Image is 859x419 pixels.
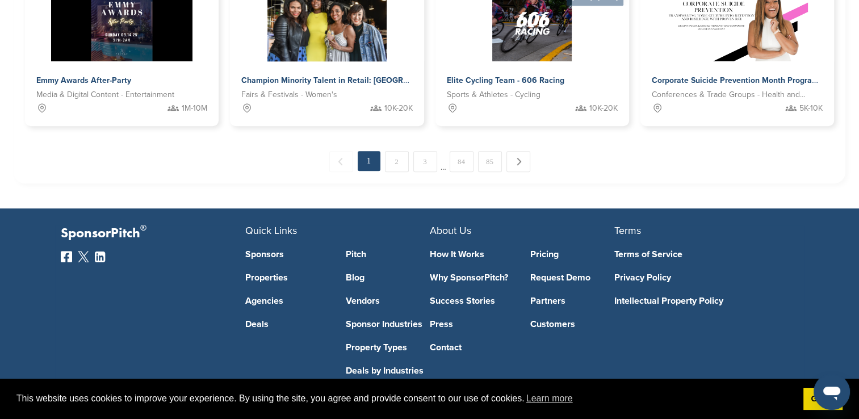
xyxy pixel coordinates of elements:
img: Facebook [61,251,72,262]
a: Deals [245,320,329,329]
a: 85 [478,151,502,172]
span: Sports & Athletes - Cycling [447,89,540,101]
span: 10K-20K [589,102,618,115]
a: Request Demo [530,273,614,282]
a: 3 [413,151,437,172]
a: Sponsors [245,250,329,259]
p: SponsorPitch [61,225,245,242]
a: Contact [430,343,514,352]
a: Customers [530,320,614,329]
em: 1 [358,151,380,171]
span: Elite Cycling Team - 606 Racing [447,76,564,85]
a: Pitch [346,250,430,259]
a: learn more about cookies [525,390,575,407]
a: dismiss cookie message [803,388,843,410]
a: How It Works [430,250,514,259]
span: 1M-10M [182,102,207,115]
span: About Us [430,224,471,237]
span: Fairs & Festivals - Women's [241,89,337,101]
a: 2 [385,151,409,172]
a: Pricing [530,250,614,259]
span: … [441,151,446,171]
a: Properties [245,273,329,282]
a: Success Stories [430,296,514,305]
a: Press [430,320,514,329]
span: Emmy Awards After-Party [36,76,131,85]
span: 5K-10K [799,102,823,115]
iframe: Button to launch messaging window [814,374,850,410]
span: 10K-20K [384,102,413,115]
a: Terms of Service [614,250,782,259]
span: ← Previous [329,151,353,172]
a: 84 [450,151,474,172]
span: Terms [614,224,641,237]
img: Twitter [78,251,89,262]
a: Blog [346,273,430,282]
a: Partners [530,296,614,305]
a: Agencies [245,296,329,305]
span: Quick Links [245,224,297,237]
a: Next → [506,151,530,172]
a: Intellectual Property Policy [614,296,782,305]
a: Property Types [346,343,430,352]
a: Privacy Policy [614,273,782,282]
a: Sponsor Industries [346,320,430,329]
a: Why SponsorPitch? [430,273,514,282]
span: Champion Minority Talent in Retail: [GEOGRAPHIC_DATA], [GEOGRAPHIC_DATA] & [GEOGRAPHIC_DATA] 2025 [241,76,653,85]
span: Media & Digital Content - Entertainment [36,89,174,101]
span: ® [140,221,146,235]
span: Conferences & Trade Groups - Health and Wellness [652,89,806,101]
a: Vendors [346,296,430,305]
a: Deals by Industries [346,366,430,375]
span: This website uses cookies to improve your experience. By using the site, you agree and provide co... [16,390,794,407]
